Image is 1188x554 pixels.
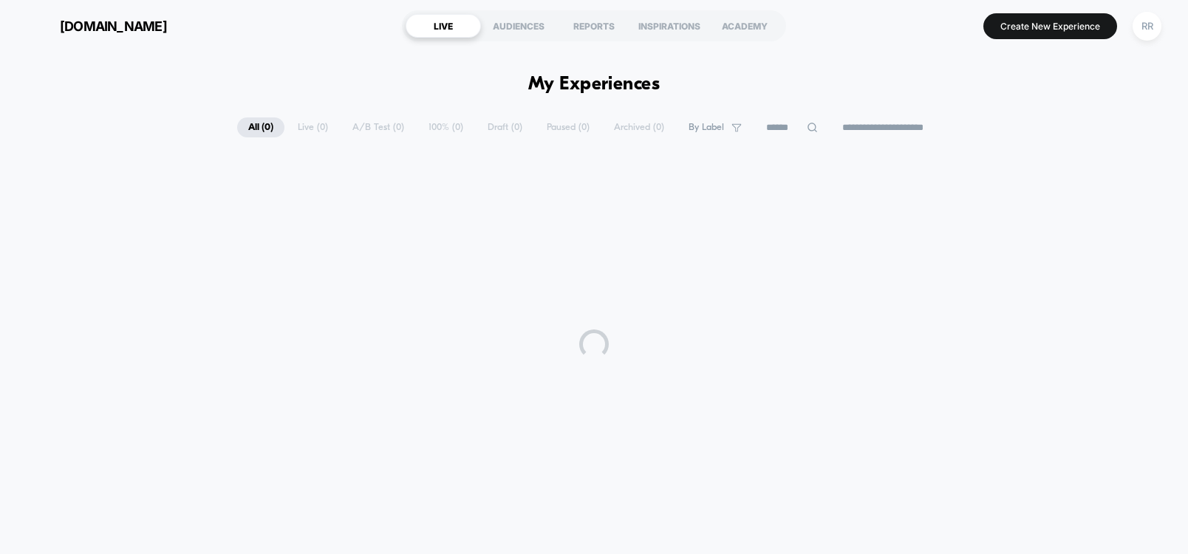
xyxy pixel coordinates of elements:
h1: My Experiences [528,74,660,95]
button: RR [1128,11,1166,41]
div: AUDIENCES [481,14,556,38]
div: ACADEMY [707,14,782,38]
span: By Label [689,122,724,133]
div: LIVE [406,14,481,38]
div: REPORTS [556,14,632,38]
span: All ( 0 ) [237,117,284,137]
button: Create New Experience [983,13,1117,39]
span: [DOMAIN_NAME] [60,18,167,34]
button: [DOMAIN_NAME] [22,14,171,38]
div: INSPIRATIONS [632,14,707,38]
div: RR [1133,12,1161,41]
